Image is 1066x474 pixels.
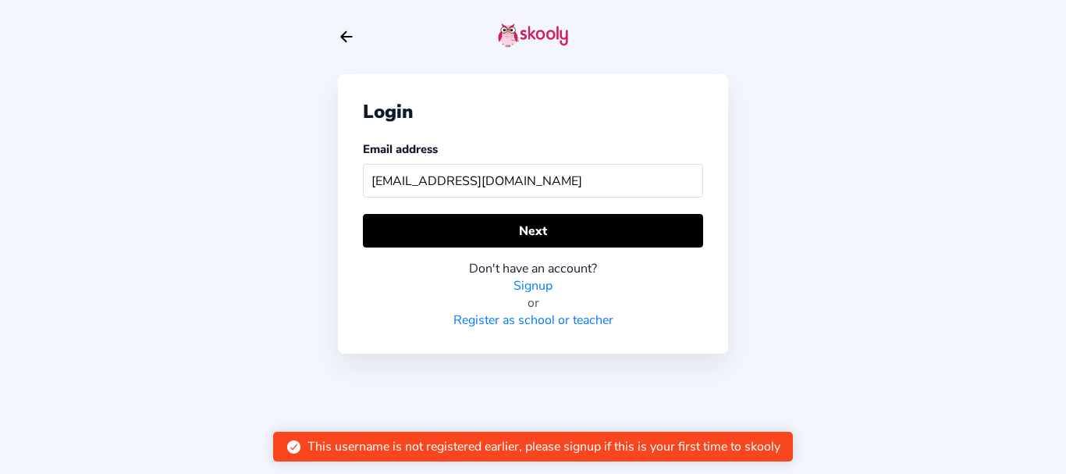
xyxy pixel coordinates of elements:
a: Signup [513,277,553,294]
div: or [363,294,703,312]
button: Next [363,214,703,248]
a: Register as school or teacher [453,312,613,329]
img: skooly-logo.png [498,23,568,48]
button: arrow back outline [338,28,355,45]
div: Login [363,99,703,124]
div: Don't have an account? [363,260,703,277]
div: This username is not registered earlier, please signup if this is your first time to skooly [307,438,780,455]
label: Email address [363,141,438,157]
ion-icon: checkmark circle [286,439,302,455]
input: Your email address [363,164,703,198]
